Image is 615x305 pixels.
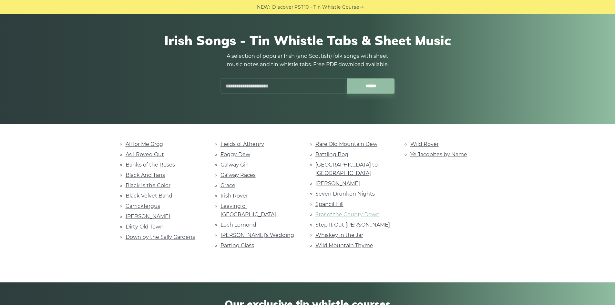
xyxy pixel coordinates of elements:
a: Seven Drunken Nights [315,191,375,197]
a: Banks of the Roses [126,162,175,168]
a: Down by the Sally Gardens [126,234,195,240]
span: NEW: [257,4,270,11]
a: Spancil Hill [315,201,343,207]
a: Step It Out [PERSON_NAME] [315,222,390,228]
a: Carrickfergus [126,203,160,209]
span: Discover [272,4,293,11]
a: Whiskey in the Jar [315,232,363,238]
a: As I Roved Out [126,151,164,158]
a: Black Is the Color [126,182,170,188]
p: A selection of popular Irish (and Scottish) folk songs with sheet music notes and tin whistle tab... [220,52,395,69]
a: Wild Rover [410,141,439,147]
a: Leaving of [GEOGRAPHIC_DATA] [220,203,276,218]
a: Wild Mountain Thyme [315,242,373,249]
a: Dirty Old Town [126,224,164,230]
a: Star of the County Down [315,211,380,218]
a: All for Me Grog [126,141,163,147]
a: Irish Rover [220,193,248,199]
a: Grace [220,182,235,188]
a: Galway Girl [220,162,249,168]
a: [PERSON_NAME] [126,213,170,219]
a: [PERSON_NAME]’s Wedding [220,232,294,238]
a: PST10 - Tin Whistle Course [294,4,359,11]
a: Black And Tans [126,172,165,178]
h1: Irish Songs - Tin Whistle Tabs & Sheet Music [126,33,490,48]
a: [GEOGRAPHIC_DATA] to [GEOGRAPHIC_DATA] [315,162,378,176]
a: Loch Lomond [220,222,256,228]
a: Rare Old Mountain Dew [315,141,377,147]
a: Parting Glass [220,242,254,249]
a: Black Velvet Band [126,193,172,199]
a: Ye Jacobites by Name [410,151,467,158]
a: Fields of Athenry [220,141,264,147]
a: Rattling Bog [315,151,348,158]
a: Foggy Dew [220,151,250,158]
a: [PERSON_NAME] [315,180,360,187]
a: Galway Races [220,172,256,178]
